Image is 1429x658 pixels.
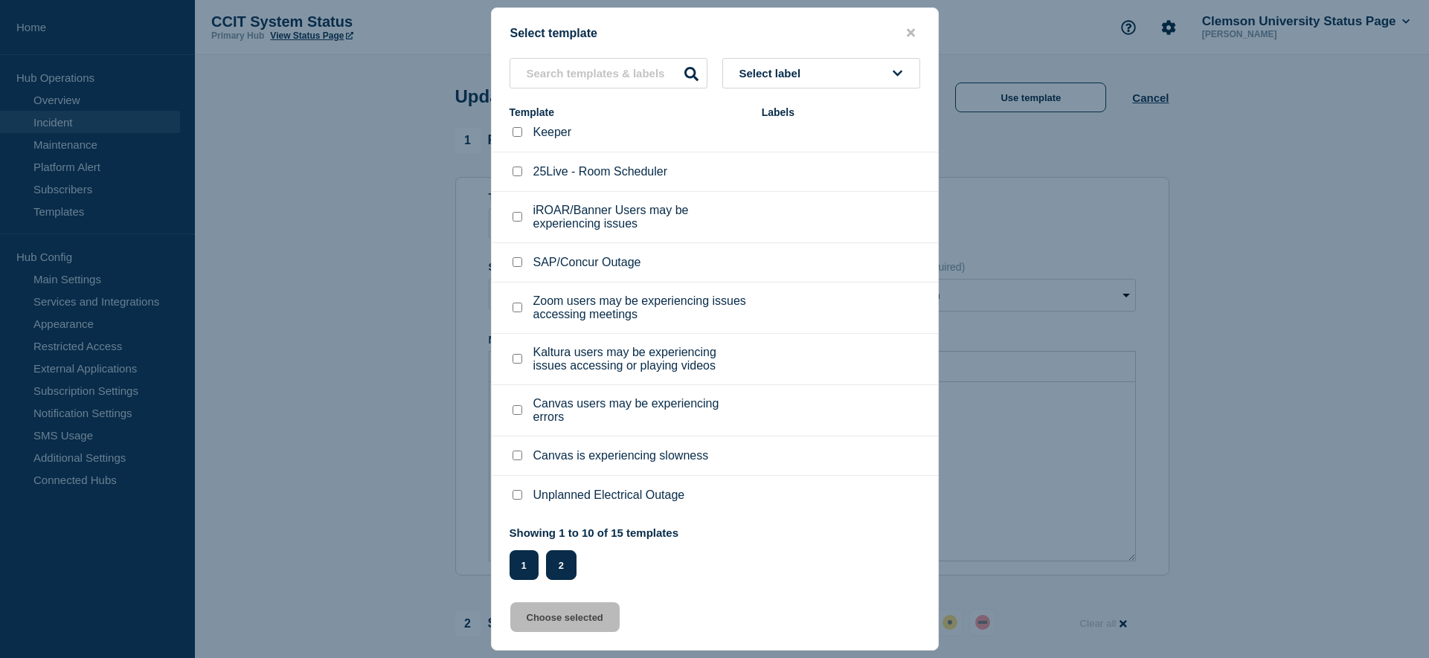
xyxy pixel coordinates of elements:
[513,167,522,176] input: 25Live - Room Scheduler checkbox
[533,256,641,269] p: SAP/Concur Outage
[762,106,920,118] div: Labels
[513,303,522,312] input: Zoom users may be experiencing issues accessing meetings checkbox
[510,550,539,580] button: 1
[533,294,747,321] p: Zoom users may be experiencing issues accessing meetings
[533,346,747,372] p: Kaltura users may be experiencing issues accessing or playing videos
[739,67,807,80] span: Select label
[510,58,707,88] input: Search templates & labels
[533,488,685,502] p: Unplanned Electrical Outage
[533,397,747,424] p: Canvas users may be experiencing errors
[510,526,679,539] p: Showing 1 to 10 of 15 templates
[513,257,522,267] input: SAP/Concur Outage checkbox
[533,126,572,139] p: Keeper
[533,165,668,178] p: 25Live - Room Scheduler
[902,26,919,40] button: close button
[513,451,522,460] input: Canvas is experiencing slowness checkbox
[510,106,747,118] div: Template
[533,204,747,230] p: iROAR/Banner Users may be experiencing issues
[546,550,577,580] button: 2
[513,354,522,364] input: Kaltura users may be experiencing issues accessing or playing videos checkbox
[533,449,709,462] p: Canvas is experiencing slowness
[492,26,938,40] div: Select template
[510,602,620,632] button: Choose selected
[513,212,522,222] input: iROAR/Banner Users may be experiencing issues checkbox
[513,127,522,137] input: Keeper checkbox
[513,405,522,415] input: Canvas users may be experiencing errors checkbox
[722,58,920,88] button: Select label
[513,490,522,500] input: Unplanned Electrical Outage checkbox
